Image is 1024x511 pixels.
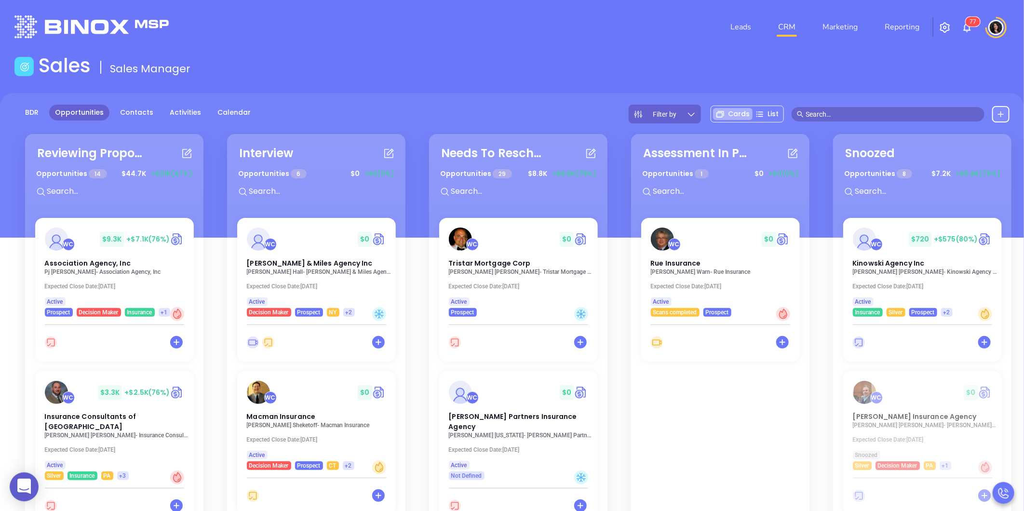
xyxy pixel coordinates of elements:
span: Sales Manager [110,61,190,76]
span: 8 [897,169,912,178]
span: +$5.4K (75%) [956,169,1000,179]
span: Active [249,450,265,460]
span: 29 [493,169,512,178]
span: 1 [695,169,708,178]
span: $ 8.8K [525,166,550,181]
img: Quote [372,232,386,246]
p: Opportunities [440,165,512,183]
span: +$0 (0%) [768,169,798,179]
span: Prospect [451,307,474,318]
div: Needs To Reschedule [441,145,547,162]
img: iconNotification [961,22,973,33]
span: $ 0 [560,385,574,400]
span: Insurance Consultants of Pittsburgh [45,412,136,431]
p: Opportunities [642,165,709,183]
span: CT [329,460,337,471]
span: +1 [942,460,949,471]
img: Quote [978,232,992,246]
span: Scans completed [653,307,697,318]
span: Meagher Insurance Agency [853,412,977,421]
div: Walter Contreras [466,238,479,251]
a: profileWalter Contreras$9.3K+$7.1K(76%)Circle dollarAssociation Agency, IncPj [PERSON_NAME]- Asso... [35,218,194,317]
span: $ 720 [909,232,931,247]
a: profileWalter Contreras$0Circle dollarRue Insurance[PERSON_NAME] Warn- Rue InsuranceExpected Clos... [641,218,800,317]
span: +$7.1K (76%) [126,234,170,244]
img: Macman Insurance [247,381,270,404]
span: Tristar Mortgage Corp [449,258,531,268]
span: Active [451,460,467,471]
span: $ 0 [348,166,362,181]
sup: 77 [966,17,980,27]
input: Search... [652,185,796,198]
input: Search... [248,185,392,198]
div: Snoozed [845,145,895,162]
p: Stacie Washington - Borrelli Partners Insurance Agency [449,432,593,439]
span: $ 0 [964,385,978,400]
img: iconSetting [939,22,951,33]
span: Insurance [855,307,880,318]
a: Opportunities [49,105,109,121]
div: Warm [372,460,386,474]
span: 14 [89,169,107,178]
span: Decision Maker [249,460,289,471]
span: Prospect [706,307,729,318]
p: Opportunities [36,165,107,183]
span: Not Defined [451,471,482,481]
span: $ 0 [358,232,372,247]
span: Active [249,296,265,307]
a: Quote [574,385,588,400]
a: profileWalter Contreras$0Circle dollar[PERSON_NAME] & Miles Agency Inc[PERSON_NAME] Hall- [PERSON... [237,218,396,317]
span: PA [104,471,111,481]
div: Hot [776,307,790,321]
span: Prospect [297,307,321,318]
p: Expected Close Date: [DATE] [449,446,593,453]
span: Decision Maker [249,307,289,318]
a: BDR [19,105,44,121]
p: Paul Meagher - Meagher Insurance Agency [853,422,997,429]
div: Interview [239,145,293,162]
a: Calendar [212,105,256,121]
input: Search... [854,185,998,198]
span: +2 [943,307,950,318]
span: Prospect [297,460,321,471]
span: $ 0 [358,385,372,400]
span: $ 3.3K [98,385,122,400]
span: $ 9.3K [100,232,124,247]
span: +$575 (80%) [934,234,978,244]
p: Expected Close Date: [DATE] [853,283,997,290]
a: Quote [776,232,790,246]
img: Quote [574,232,588,246]
a: Marketing [819,17,862,37]
img: Insurance Consultants of Pittsburgh [45,381,68,404]
img: Schenk & Miles Agency Inc [247,228,270,251]
p: Expected Close Date: [DATE] [45,446,189,453]
span: 7 [970,18,973,25]
img: Rue Insurance [651,228,674,251]
p: Danny Saraf - Tristar Mortgage Corp [449,269,593,275]
img: Quote [170,232,184,246]
span: $ 0 [560,232,574,247]
span: Silver [855,460,869,471]
a: Reporting [881,17,923,37]
div: Cold [574,307,588,321]
span: +$0 (0%) [364,169,394,179]
p: Pj Giannini - Association Agency, Inc [45,269,189,275]
a: profileWalter Contreras$0Circle dollarTristar Mortgage Corp[PERSON_NAME] [PERSON_NAME]- Tristar M... [439,218,598,317]
img: user [988,20,1004,35]
div: List [753,108,781,120]
div: Walter Contreras [62,238,75,251]
div: Walter Contreras [870,238,883,251]
p: Opportunities [238,165,307,183]
span: Schenk & Miles Agency Inc [247,258,373,268]
span: $ 7.2K [929,166,953,181]
img: Quote [978,385,992,400]
img: Quote [170,385,184,400]
span: Filter by [653,111,677,118]
div: Walter Contreras [668,238,681,251]
input: Search… [806,109,979,120]
img: Meagher Insurance Agency [853,381,876,404]
img: Tristar Mortgage Corp [449,228,472,251]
